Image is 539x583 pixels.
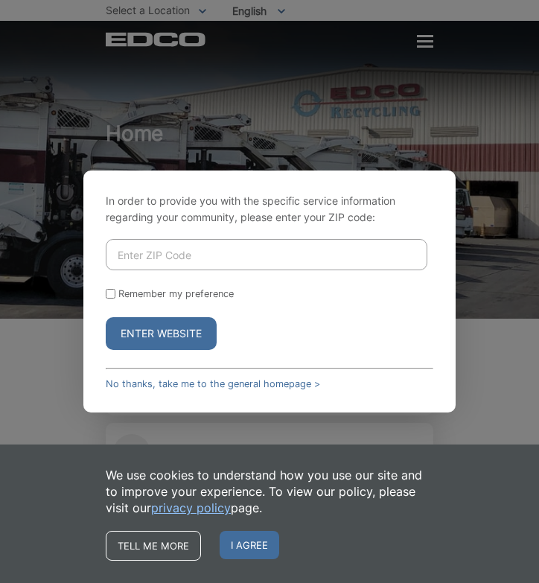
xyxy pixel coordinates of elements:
p: In order to provide you with the specific service information regarding your community, please en... [106,193,433,226]
a: privacy policy [151,500,231,516]
span: I agree [220,531,279,559]
button: Enter Website [106,317,217,350]
a: Tell me more [106,531,201,561]
a: No thanks, take me to the general homepage > [106,378,320,389]
label: Remember my preference [118,288,234,299]
p: We use cookies to understand how you use our site and to improve your experience. To view our pol... [106,467,433,516]
input: Enter ZIP Code [106,239,427,270]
